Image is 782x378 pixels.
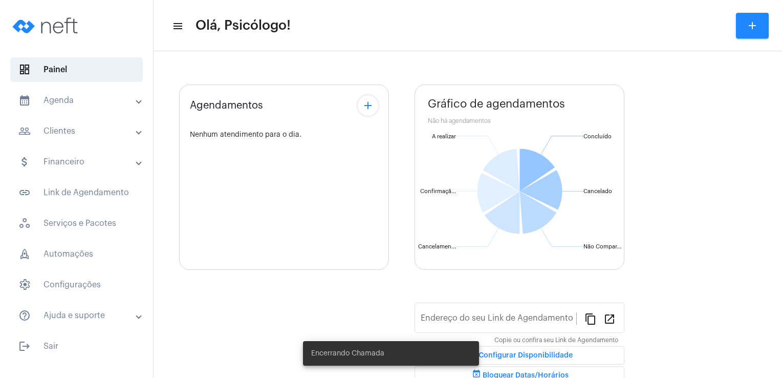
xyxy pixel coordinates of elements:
mat-icon: sidenav icon [18,125,31,137]
div: Nenhum atendimento para o dia. [190,131,378,139]
span: Configurações [10,272,143,297]
mat-hint: Copie ou confira seu Link de Agendamento [494,337,618,344]
img: logo-neft-novo-2.png [8,5,85,46]
text: Concluído [583,134,612,139]
span: Gráfico de agendamentos [428,98,565,110]
mat-icon: content_copy [584,312,597,325]
span: sidenav icon [18,217,31,229]
span: Sair [10,334,143,359]
span: Link de Agendamento [10,180,143,205]
mat-icon: open_in_new [603,312,616,325]
span: sidenav icon [18,248,31,260]
mat-panel-title: Agenda [18,94,137,107]
mat-expansion-panel-header: sidenav iconAjuda e suporte [6,303,153,328]
text: Cancelado [583,188,612,194]
span: Painel [10,57,143,82]
mat-expansion-panel-header: sidenav iconFinanceiro [6,150,153,174]
mat-expansion-panel-header: sidenav iconAgenda [6,88,153,113]
text: A realizar [432,134,456,139]
mat-icon: sidenav icon [18,340,31,352]
mat-icon: sidenav icon [18,94,31,107]
span: Automações [10,242,143,266]
mat-icon: sidenav icon [18,156,31,168]
mat-icon: add [362,99,374,112]
button: Configurar Disponibilidade [415,346,624,365]
text: Cancelamen... [418,244,456,249]
mat-icon: add [746,19,758,32]
span: Olá, Psicólogo! [196,17,291,34]
mat-panel-title: Financeiro [18,156,137,168]
span: Agendamentos [190,100,263,111]
text: Não Compar... [583,244,621,249]
mat-expansion-panel-header: sidenav iconClientes [6,119,153,143]
mat-panel-title: Clientes [18,125,137,137]
span: sidenav icon [18,279,31,291]
mat-icon: sidenav icon [18,186,31,199]
span: Serviços e Pacotes [10,211,143,236]
text: Confirmaçã... [420,188,456,195]
mat-panel-title: Ajuda e suporte [18,309,137,322]
span: sidenav icon [18,64,31,76]
input: Link [421,316,576,325]
span: Encerrando Chamada [311,348,384,359]
mat-icon: sidenav icon [172,20,182,32]
span: Configurar Disponibilidade [466,352,573,359]
mat-icon: sidenav icon [18,309,31,322]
